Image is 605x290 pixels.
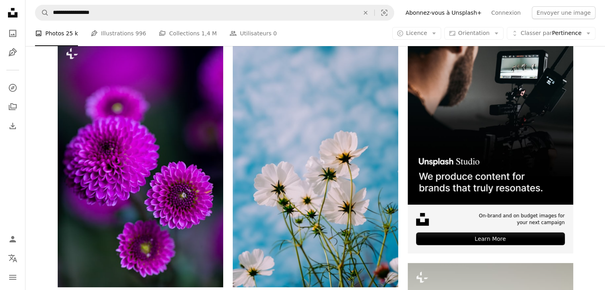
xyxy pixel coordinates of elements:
[35,5,49,20] button: Rechercher sur Unsplash
[136,29,146,38] span: 996
[273,29,277,38] span: 0
[5,231,21,247] a: Connexion / S’inscrire
[401,6,486,19] a: Abonnez-vous à Unsplash+
[5,44,21,60] a: Illustrations
[416,213,429,226] img: file-1631678316303-ed18b8b5cb9cimage
[201,29,217,38] span: 1,4 M
[5,5,21,22] a: Accueil — Unsplash
[507,27,595,40] button: Classer parPertinence
[233,39,398,287] img: fleurs à pétales blancs pendant la journée
[408,39,573,205] img: file-1715652217532-464736461acbimage
[233,160,398,167] a: fleurs à pétales blancs pendant la journée
[532,6,595,19] button: Envoyer une image
[5,25,21,41] a: Photos
[408,39,573,253] a: On-brand and on budget images for your next campaignLearn More
[5,80,21,96] a: Explorer
[416,232,565,245] div: Learn More
[159,21,217,46] a: Collections 1,4 M
[5,118,21,134] a: Historique de téléchargement
[521,29,582,37] span: Pertinence
[58,160,223,167] a: Un groupe de fleurs violettes
[91,21,146,46] a: Illustrations 996
[406,30,427,36] span: Licence
[230,21,277,46] a: Utilisateurs 0
[486,6,525,19] a: Connexion
[58,39,223,287] img: Un groupe de fleurs violettes
[392,27,441,40] button: Licence
[444,27,504,40] button: Orientation
[5,269,21,285] button: Menu
[458,30,490,36] span: Orientation
[5,99,21,115] a: Collections
[473,213,565,226] span: On-brand and on budget images for your next campaign
[375,5,394,20] button: Recherche de visuels
[35,5,394,21] form: Rechercher des visuels sur tout le site
[357,5,374,20] button: Effacer
[521,30,552,36] span: Classer par
[5,250,21,266] button: Langue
